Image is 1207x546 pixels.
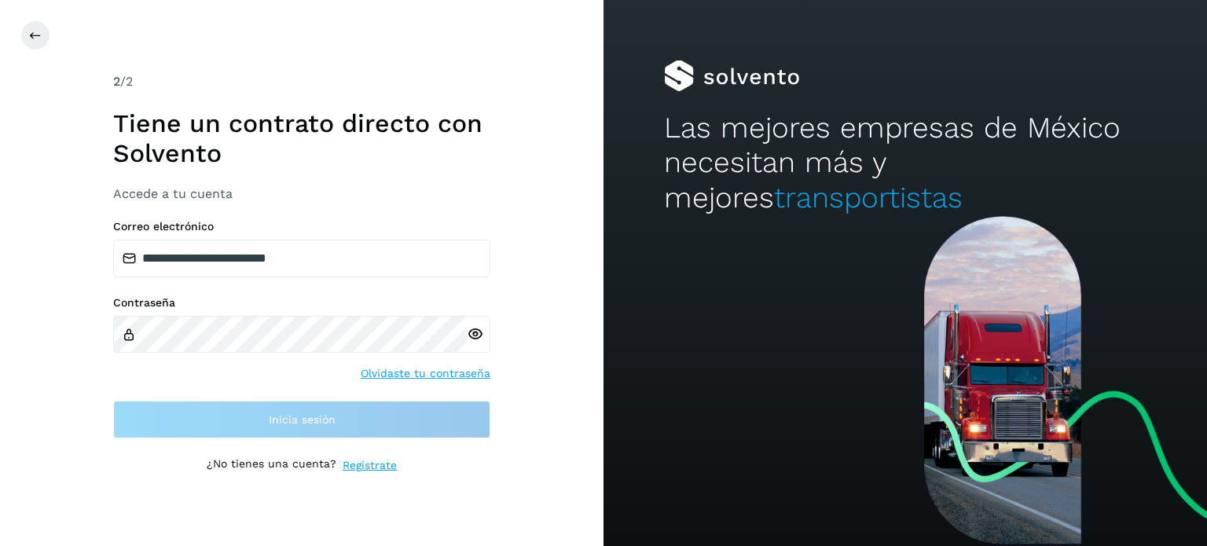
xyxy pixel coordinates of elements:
h3: Accede a tu cuenta [113,186,490,201]
span: transportistas [774,181,963,214]
label: Contraseña [113,296,490,310]
a: Regístrate [343,457,397,474]
p: ¿No tienes una cuenta? [207,457,336,474]
button: Inicia sesión [113,401,490,438]
h1: Tiene un contrato directo con Solvento [113,108,490,169]
div: /2 [113,72,490,91]
span: 2 [113,74,120,89]
h2: Las mejores empresas de México necesitan más y mejores [664,111,1146,215]
label: Correo electrónico [113,220,490,233]
span: Inicia sesión [269,414,336,425]
a: Olvidaste tu contraseña [361,365,490,382]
